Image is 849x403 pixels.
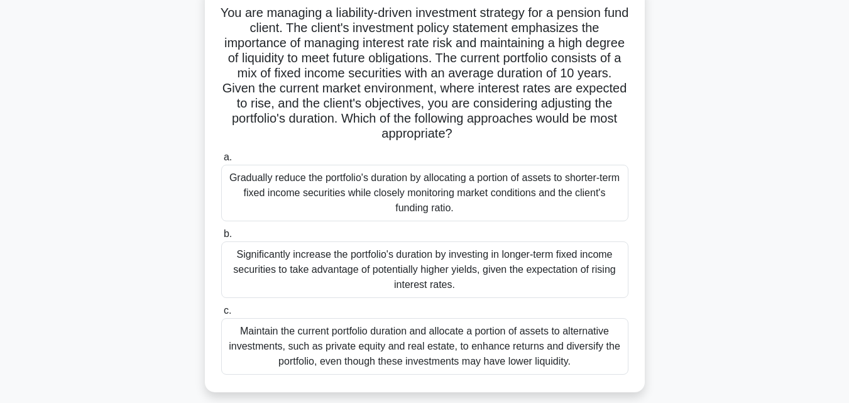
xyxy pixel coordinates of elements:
[221,165,628,221] div: Gradually reduce the portfolio's duration by allocating a portion of assets to shorter-term fixed...
[224,152,232,162] span: a.
[224,305,231,316] span: c.
[224,228,232,239] span: b.
[221,241,628,298] div: Significantly increase the portfolio's duration by investing in longer-term fixed income securiti...
[221,318,628,375] div: Maintain the current portfolio duration and allocate a portion of assets to alternative investmen...
[220,5,630,142] h5: You are managing a liability-driven investment strategy for a pension fund client. The client's i...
